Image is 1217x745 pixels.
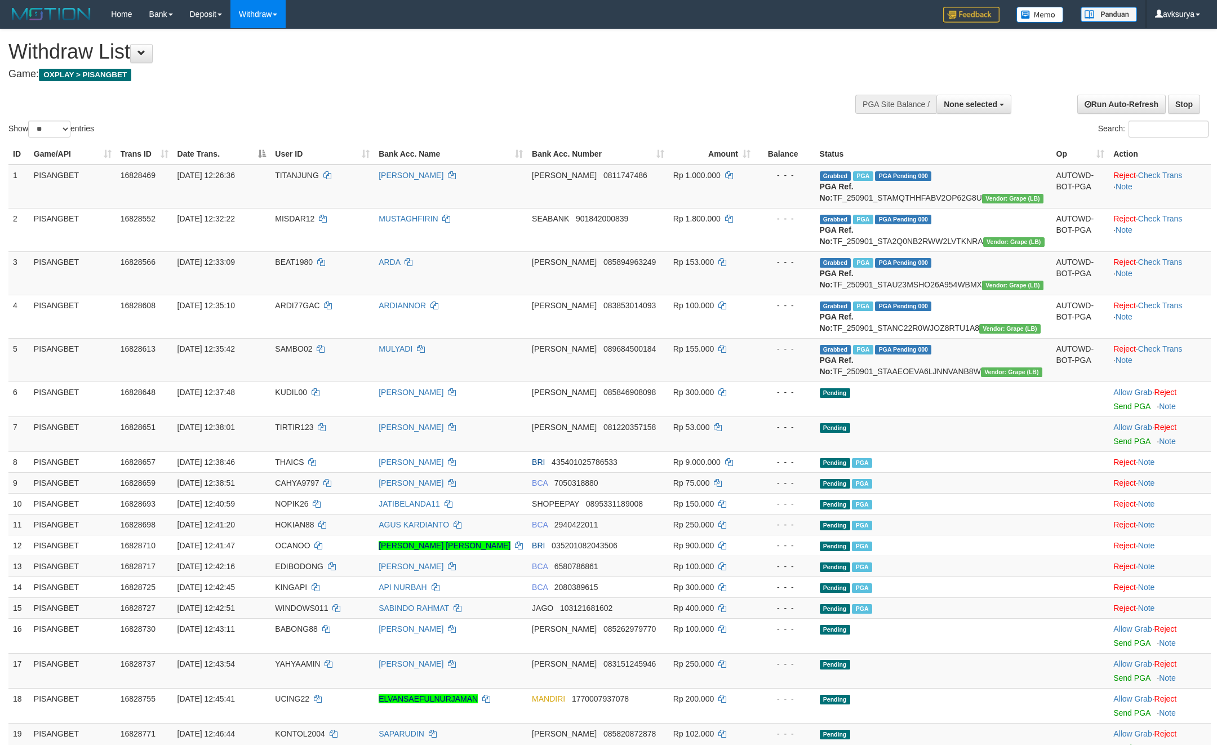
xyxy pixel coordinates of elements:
[8,41,800,63] h1: Withdraw List
[1052,165,1109,209] td: AUTOWD-BOT-PGA
[820,521,850,530] span: Pending
[820,458,850,468] span: Pending
[177,258,235,267] span: [DATE] 12:33:09
[1081,7,1137,22] img: panduan.png
[121,541,156,550] span: 16828710
[853,215,873,224] span: Marked by avkvina
[673,301,714,310] span: Rp 100.000
[1129,121,1209,138] input: Search:
[39,69,131,81] span: OXPLAY > PISANGBET
[532,388,597,397] span: [PERSON_NAME]
[275,583,307,592] span: KINGAPI
[673,458,721,467] span: Rp 9.000.000
[1113,214,1136,223] a: Reject
[275,562,323,571] span: EDIBODONG
[1109,144,1211,165] th: Action
[852,583,872,593] span: Marked by avkyakub
[603,171,647,180] span: Copy 0811747486 to clipboard
[820,171,851,181] span: Grabbed
[673,478,710,487] span: Rp 75.000
[1159,437,1176,446] a: Note
[270,144,374,165] th: User ID: activate to sort column ascending
[820,562,850,572] span: Pending
[177,562,235,571] span: [DATE] 12:42:16
[815,208,1052,251] td: TF_250901_STA2Q0NB2RWW2LVTKNRA
[8,514,29,535] td: 11
[532,583,548,592] span: BCA
[8,295,29,338] td: 4
[532,478,548,487] span: BCA
[1113,423,1152,432] a: Allow Grab
[379,458,443,467] a: [PERSON_NAME]
[1113,638,1150,648] a: Send PGA
[8,121,94,138] label: Show entries
[552,541,618,550] span: Copy 035201082043506 to clipboard
[759,540,811,551] div: - - -
[1154,694,1177,703] a: Reject
[275,520,314,529] span: HOKIAN88
[673,214,721,223] span: Rp 1.800.000
[1113,388,1154,397] span: ·
[759,561,811,572] div: - - -
[820,583,850,593] span: Pending
[29,251,116,295] td: PISANGBET
[177,541,235,550] span: [DATE] 12:41:47
[8,6,94,23] img: MOTION_logo.png
[820,215,851,224] span: Grabbed
[1113,604,1136,613] a: Reject
[983,237,1045,247] span: Vendor URL: https://dashboard.q2checkout.com/secure
[379,624,443,633] a: [PERSON_NAME]
[8,251,29,295] td: 3
[554,562,598,571] span: Copy 6580786861 to clipboard
[177,214,235,223] span: [DATE] 12:32:22
[29,472,116,493] td: PISANGBET
[173,144,271,165] th: Date Trans.: activate to sort column descending
[1138,499,1155,508] a: Note
[379,478,443,487] a: [PERSON_NAME]
[177,301,235,310] span: [DATE] 12:35:10
[275,541,310,550] span: OCANOO
[755,144,815,165] th: Balance
[121,423,156,432] span: 16828651
[759,300,811,311] div: - - -
[603,344,656,353] span: Copy 089684500184 to clipboard
[1109,535,1211,556] td: ·
[852,458,872,468] span: Marked by avkyakub
[875,215,931,224] span: PGA Pending
[1113,673,1150,682] a: Send PGA
[275,458,304,467] span: THAICS
[8,144,29,165] th: ID
[673,541,714,550] span: Rp 900.000
[1113,344,1136,353] a: Reject
[29,338,116,382] td: PISANGBET
[982,281,1043,290] span: Vendor URL: https://dashboard.q2checkout.com/secure
[673,258,714,267] span: Rp 153.000
[1154,423,1177,432] a: Reject
[29,577,116,597] td: PISANGBET
[275,171,319,180] span: TITANJUNG
[1113,458,1136,467] a: Reject
[1113,562,1136,571] a: Reject
[29,208,116,251] td: PISANGBET
[29,451,116,472] td: PISANGBET
[1109,382,1211,416] td: ·
[1138,458,1155,467] a: Note
[379,694,478,703] a: ELVANSAEFULNURJAMAN
[1109,451,1211,472] td: ·
[177,344,235,353] span: [DATE] 12:35:42
[1113,171,1136,180] a: Reject
[121,301,156,310] span: 16828608
[1154,388,1177,397] a: Reject
[1109,416,1211,451] td: ·
[379,520,449,529] a: AGUS KARDIANTO
[1113,301,1136,310] a: Reject
[8,493,29,514] td: 10
[1154,659,1177,668] a: Reject
[820,423,850,433] span: Pending
[852,521,872,530] span: Marked by avkyakub
[121,344,156,353] span: 16828613
[673,171,721,180] span: Rp 1.000.000
[981,367,1042,377] span: Vendor URL: https://dashboard.q2checkout.com/secure
[379,388,443,397] a: [PERSON_NAME]
[532,301,597,310] span: [PERSON_NAME]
